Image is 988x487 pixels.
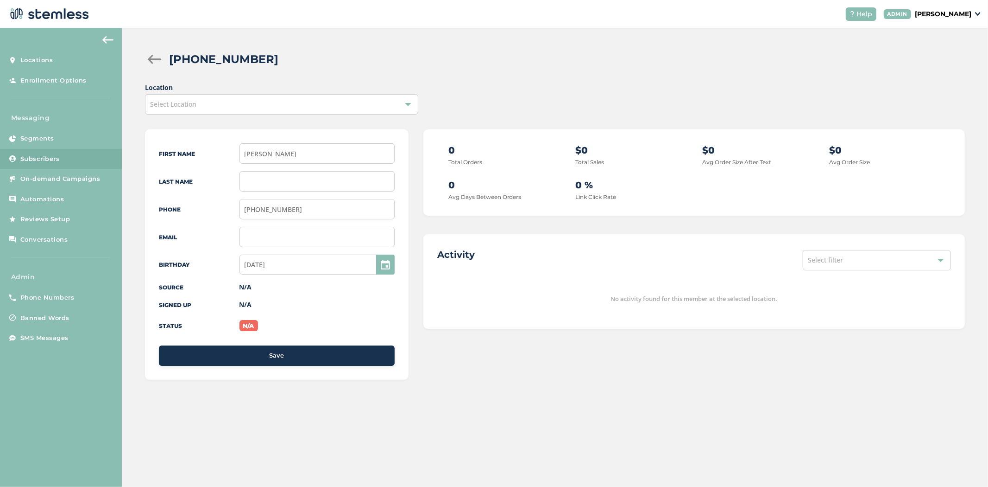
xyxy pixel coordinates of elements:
span: Select filter [808,256,843,264]
span: Subscribers [20,154,60,164]
span: On-demand Campaigns [20,174,101,184]
label: Avg Order Size [830,159,870,166]
span: Locations [20,56,53,65]
label: N/A [239,300,252,309]
span: Conversations [20,235,68,244]
label: Link Click Rate [575,193,616,200]
label: Total Orders [448,159,482,166]
label: Birthday [159,261,189,268]
input: MM/DD/YYYY [239,255,395,275]
label: N/A [239,282,252,291]
label: N/A [239,320,258,331]
img: icon-help-white-03924b79.svg [850,11,855,17]
label: Avg Days Between Orders [448,193,522,200]
div: ADMIN [884,9,912,19]
span: Segments [20,134,54,143]
label: Source [159,284,183,291]
p: $0 [830,143,940,157]
span: Automations [20,195,64,204]
label: Phone [159,206,181,213]
label: Email [159,234,177,241]
label: Avg Order Size After Text [702,159,771,166]
span: Save [269,351,284,360]
label: First Name [159,150,195,157]
p: $0 [702,143,812,157]
label: Total Sales [575,159,604,166]
span: Banned Words [20,314,69,323]
h2: Activity [437,248,475,261]
button: Save [159,346,395,366]
span: Reviews Setup [20,215,70,224]
p: $0 [575,143,686,157]
label: Signed up [159,301,191,308]
img: logo-dark-0685b13c.svg [7,5,89,23]
p: 0 [448,178,559,192]
span: SMS Messages [20,333,69,343]
iframe: Chat Widget [942,442,988,487]
div: No activity found for this member at the selected location. [437,272,951,315]
img: icon-arrow-back-accent-c549486e.svg [102,36,113,44]
span: Select Location [150,100,196,109]
h2: [PHONE_NUMBER] [169,51,278,68]
p: 0 % [575,178,686,192]
span: Help [857,9,873,19]
label: Status [159,322,182,329]
span: Enrollment Options [20,76,87,85]
span: Phone Numbers [20,293,75,302]
p: 0 [448,143,559,157]
img: icon_down-arrow-small-66adaf34.svg [975,12,981,16]
p: [PERSON_NAME] [915,9,971,19]
label: Location [145,83,418,92]
label: Last Name [159,178,193,185]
